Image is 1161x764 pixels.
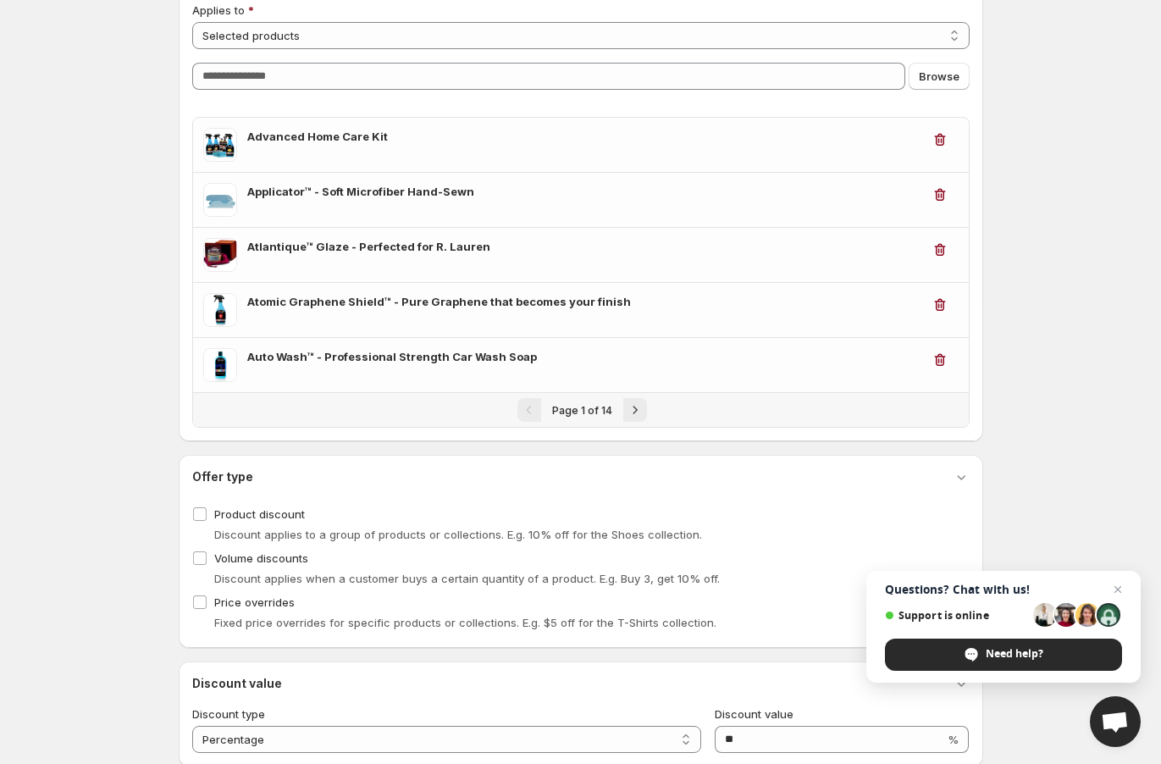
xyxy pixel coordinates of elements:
[247,348,921,365] h3: Auto Wash™ - Professional Strength Car Wash Soap
[214,528,702,541] span: Discount applies to a group of products or collections. E.g. 10% off for the Shoes collection.
[214,551,308,565] span: Volume discounts
[247,293,921,310] h3: Atomic Graphene Shield™ - Pure Graphene that becomes your finish
[715,707,793,721] span: Discount value
[1108,579,1128,600] span: Close chat
[214,572,720,585] span: Discount applies when a customer buys a certain quantity of a product. E.g. Buy 3, get 10% off.
[552,404,612,417] span: Page 1 of 14
[247,183,921,200] h3: Applicator™ - Soft Microfiber Hand-Sewn
[192,675,282,692] h3: Discount value
[986,646,1043,662] span: Need help?
[885,583,1122,596] span: Questions? Chat with us!
[885,639,1122,671] div: Need help?
[247,128,921,145] h3: Advanced Home Care Kit
[214,616,716,629] span: Fixed price overrides for specific products or collections. E.g. $5 off for the T-Shirts collection.
[247,238,921,255] h3: Atlantique™ Glaze - Perfected for R. Lauren
[214,507,305,521] span: Product discount
[193,392,969,427] nav: Pagination
[885,609,1027,622] span: Support is online
[909,63,970,90] button: Browse
[1090,696,1141,747] div: Open chat
[948,733,959,746] span: %
[192,468,253,485] h3: Offer type
[192,707,265,721] span: Discount type
[214,595,295,609] span: Price overrides
[919,68,959,85] span: Browse
[192,3,245,17] span: Applies to
[623,398,647,422] button: Next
